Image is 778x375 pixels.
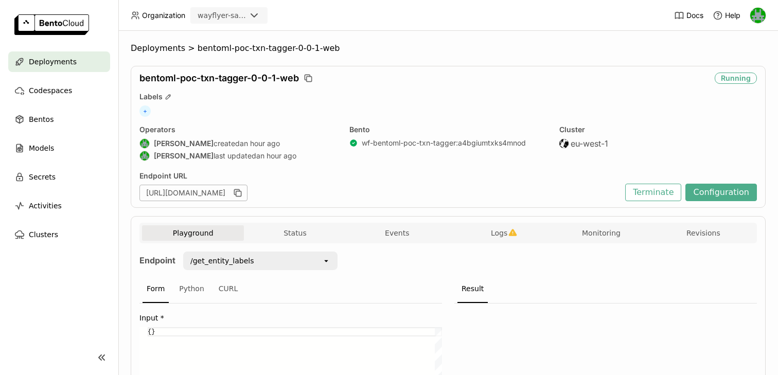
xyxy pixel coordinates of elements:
svg: open [322,257,330,265]
strong: [PERSON_NAME] [154,151,214,160]
a: Clusters [8,224,110,245]
div: Result [457,275,488,303]
div: wayflyer-sandbox [198,10,246,21]
span: Activities [29,200,62,212]
span: Deployments [131,43,185,53]
span: bentoml-poc-txn-tagger-0-0-1-web [139,73,299,84]
span: Deployments [29,56,77,68]
span: an hour ago [240,139,280,148]
img: Sean Hickey [140,151,149,160]
button: Status [244,225,346,241]
a: wf-bentoml-poc-txn-tagger:a4bgiumtxks4mnod [362,138,526,148]
span: + [139,105,151,117]
a: Docs [674,10,703,21]
div: Running [715,73,757,84]
strong: Endpoint [139,255,175,265]
div: Form [143,275,169,303]
input: Selected /get_entity_labels. [255,256,256,266]
span: > [185,43,198,53]
div: last updated [139,151,337,161]
div: Labels [139,92,757,101]
div: Bento [349,125,547,134]
a: Codespaces [8,80,110,101]
span: Secrets [29,171,56,183]
button: Events [346,225,448,241]
a: Secrets [8,167,110,187]
button: Terminate [625,184,681,201]
span: Clusters [29,228,58,241]
div: CURL [215,275,242,303]
input: Selected wayflyer-sandbox. [247,11,248,21]
img: Sean Hickey [140,139,149,148]
span: Logs [491,228,507,238]
img: logo [14,14,89,35]
div: Help [713,10,740,21]
button: Configuration [685,184,757,201]
a: Activities [8,195,110,216]
div: Python [175,275,208,303]
span: Organization [142,11,185,20]
div: Operators [139,125,337,134]
span: an hour ago [256,151,296,160]
a: Models [8,138,110,158]
span: {} [148,328,155,335]
span: Bentos [29,113,54,126]
button: Playground [142,225,244,241]
a: Deployments [8,51,110,72]
span: Models [29,142,54,154]
span: Codespaces [29,84,72,97]
div: created [139,138,337,149]
span: Docs [686,11,703,20]
label: Input * [139,314,442,322]
button: Monitoring [550,225,652,241]
span: bentoml-poc-txn-tagger-0-0-1-web [198,43,340,53]
span: Help [725,11,740,20]
div: [URL][DOMAIN_NAME] [139,185,247,201]
div: Cluster [559,125,757,134]
nav: Breadcrumbs navigation [131,43,766,53]
button: Revisions [652,225,754,241]
img: Sean Hickey [750,8,766,23]
div: Endpoint URL [139,171,620,181]
strong: [PERSON_NAME] [154,139,214,148]
a: Bentos [8,109,110,130]
span: eu-west-1 [571,138,608,149]
div: /get_entity_labels [190,256,254,266]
